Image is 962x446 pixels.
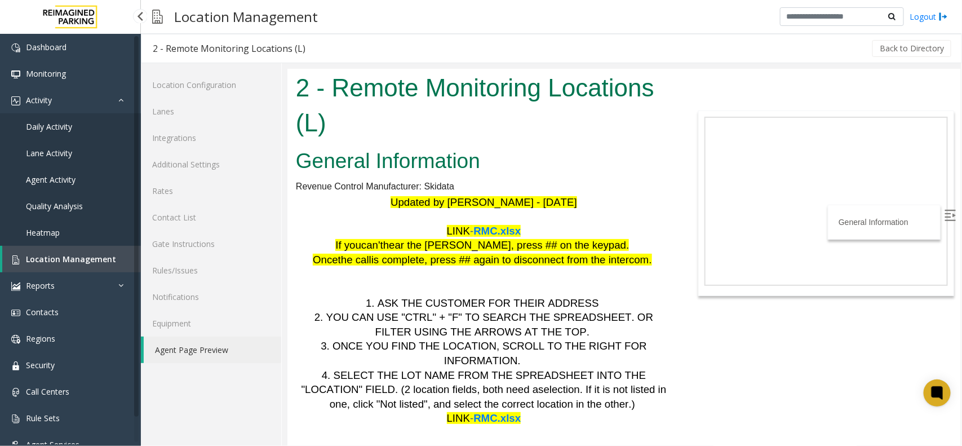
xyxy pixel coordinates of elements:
[8,78,384,107] h2: General Information
[159,156,183,168] span: LINK
[26,254,116,264] span: Location Management
[51,185,84,197] span: the call
[141,151,281,178] a: Additional Settings
[33,271,362,298] span: 3. ONCE YOU FIND THE LOCATION, SCROLL TO THE RIGHT FOR INFORMATION.
[26,386,69,397] span: Call Centers
[141,178,281,204] a: Rates
[27,242,369,269] span: 2. YOU CAN USE "CTRL" + "F" TO SEARCH THE SPREADSHEET. OR FILTER USING THE ARROWS AT THE TOP.
[26,68,66,79] span: Monitoring
[96,170,342,182] span: hear the [PERSON_NAME], press ## on the keypad.
[26,307,59,317] span: Contacts
[186,158,233,167] a: RMC.xlsx
[103,127,290,139] span: Updated by [PERSON_NAME] - [DATE]
[26,227,60,238] span: Heatmap
[152,3,163,30] img: pageIcon
[26,174,76,185] span: Agent Activity
[11,308,20,317] img: 'icon'
[169,3,323,30] h3: Location Management
[26,42,67,52] span: Dashboard
[141,284,281,310] a: Notifications
[11,255,20,264] img: 'icon'
[84,185,365,197] span: is complete, press ## again to disconnect from the intercom.
[26,95,52,105] span: Activity
[141,310,281,337] a: Equipment
[26,148,72,158] span: Lane Activity
[11,282,20,291] img: 'icon'
[144,337,281,363] a: Agent Page Preview
[11,335,20,344] img: 'icon'
[183,156,186,168] span: -
[26,360,55,370] span: Security
[11,70,20,79] img: 'icon'
[186,156,233,168] span: RMC.xlsx
[11,388,20,397] img: 'icon'
[141,257,281,284] a: Rules/Issues
[8,113,167,122] span: Revenue Control Manufacturer: Skidata
[939,11,948,23] img: logout
[159,343,183,355] span: LINK
[48,170,74,182] span: If you
[14,301,362,327] span: 4. SELECT THE LOT NAME FROM THE SPREADSHEET INTO THE "LOCATION" FIELD. (2 location fields, both n...
[74,170,96,182] span: can't
[186,343,233,355] span: RMC.xlsx
[11,43,20,52] img: 'icon'
[153,41,305,56] div: 2 - Remote Monitoring Locations (L)
[141,204,281,231] a: Contact List
[251,315,292,326] span: selection
[11,96,20,105] img: 'icon'
[186,345,233,355] a: RMC.xlsx
[910,11,948,23] a: Logout
[8,2,384,71] h1: 2 - Remote Monitoring Locations (L)
[551,149,621,158] a: General Information
[25,185,51,197] span: Once
[11,361,20,370] img: 'icon'
[42,315,382,341] span: . If it is not listed in one, click "Not listed", and select the correct location in the other.)
[141,72,281,98] a: Location Configuration
[872,40,951,57] button: Back to Directory
[657,141,668,152] img: Open/Close Sidebar Menu
[78,228,312,240] span: 1. ASK THE CUSTOMER FOR THEIR ADDRESS
[141,98,281,125] a: Lanes
[26,201,83,211] span: Quality Analysis
[141,125,281,151] a: Integrations
[141,231,281,257] a: Gate Instructions
[26,413,60,423] span: Rule Sets
[26,333,55,344] span: Regions
[11,414,20,423] img: 'icon'
[26,280,55,291] span: Reports
[26,121,72,132] span: Daily Activity
[2,246,141,272] a: Location Management
[183,343,186,355] span: -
